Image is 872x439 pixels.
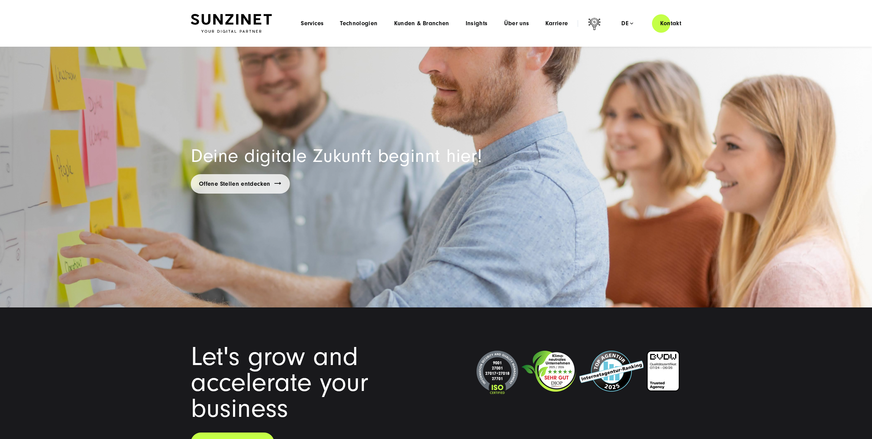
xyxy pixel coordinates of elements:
a: Services [301,20,324,27]
a: Über uns [504,20,529,27]
img: ISO-Siegel_2024_dunkel [477,351,518,395]
a: Offene Stellen entdecken [191,174,290,194]
span: Let's grow and accelerate your business [191,342,368,424]
img: SUNZINET Full Service Digital Agentur [191,14,272,33]
a: Insights [466,20,488,27]
a: Kontakt [652,14,689,33]
img: BVDW-Zertifizierung-Weiß [647,351,680,391]
img: Klimaneutrales Unternehmen SUNZINET GmbH [521,351,576,392]
a: Karriere [545,20,568,27]
div: de [621,20,633,27]
h2: Deine digitale Zukunft beginnt hier! [191,145,681,167]
img: Top Internetagentur und Full Service Digitalagentur SUNZINET - 2024 [579,351,643,392]
a: Kunden & Branchen [394,20,449,27]
a: Technologien [340,20,377,27]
